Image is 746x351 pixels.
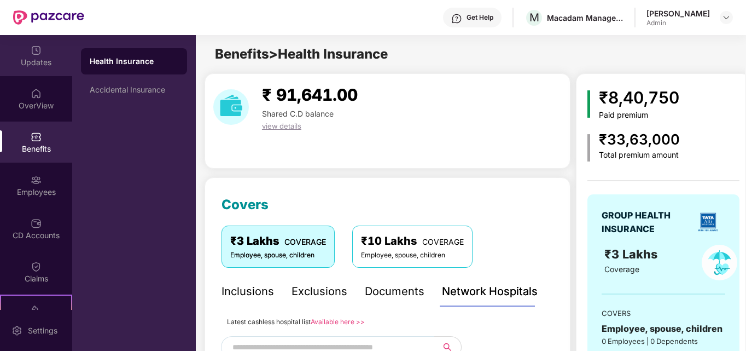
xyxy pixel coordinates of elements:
img: svg+xml;base64,PHN2ZyBpZD0iQ0RfQWNjb3VudHMiIGRhdGEtbmFtZT0iQ0QgQWNjb3VudHMiIHhtbG5zPSJodHRwOi8vd3... [31,218,42,229]
div: Inclusions [222,283,274,300]
span: Covers [222,197,269,212]
div: Health Insurance [90,56,178,67]
div: Employee, spouse, children [230,250,326,261]
div: COVERS [602,308,725,319]
div: Employee, spouse, children [361,250,464,261]
img: policyIcon [702,245,737,280]
div: Macadam Management Services Private Limited [547,13,623,23]
div: Accidental Insurance [90,85,178,94]
span: Latest cashless hospital list [227,318,311,326]
span: M [529,11,539,24]
div: Exclusions [292,283,347,300]
div: 0 Employees | 0 Dependents [602,336,725,347]
img: svg+xml;base64,PHN2ZyB4bWxucz0iaHR0cDovL3d3dy53My5vcmcvMjAwMC9zdmciIHdpZHRoPSIyMSIgaGVpZ2h0PSIyMC... [31,304,42,315]
span: view details [262,122,301,130]
div: ₹3 Lakhs [230,233,326,250]
div: Network Hospitals [442,283,538,300]
span: Coverage [604,264,639,274]
span: ₹3 Lakhs [604,247,661,261]
a: Available here >> [311,318,365,326]
span: COVERAGE [422,237,464,246]
div: GROUP HEALTH INSURANCE [602,209,690,236]
img: svg+xml;base64,PHN2ZyBpZD0iSG9tZSIgeG1sbnM9Imh0dHA6Ly93d3cudzMub3JnLzIwMDAvc3ZnIiB3aWR0aD0iMjAiIG... [31,88,42,99]
img: svg+xml;base64,PHN2ZyBpZD0iU2V0dGluZy0yMHgyMCIgeG1sbnM9Imh0dHA6Ly93d3cudzMub3JnLzIwMDAvc3ZnIiB3aW... [11,325,22,336]
div: Paid premium [599,111,679,120]
div: Admin [646,19,710,27]
div: ₹33,63,000 [599,129,680,151]
img: New Pazcare Logo [13,10,84,25]
span: COVERAGE [284,237,326,246]
div: Settings [25,325,61,336]
img: svg+xml;base64,PHN2ZyBpZD0iQ2xhaW0iIHhtbG5zPSJodHRwOi8vd3d3LnczLm9yZy8yMDAwL3N2ZyIgd2lkdGg9IjIwIi... [31,261,42,272]
img: svg+xml;base64,PHN2ZyBpZD0iSGVscC0zMngzMiIgeG1sbnM9Imh0dHA6Ly93d3cudzMub3JnLzIwMDAvc3ZnIiB3aWR0aD... [451,13,462,24]
div: Documents [365,283,424,300]
img: svg+xml;base64,PHN2ZyBpZD0iRW1wbG95ZWVzIiB4bWxucz0iaHR0cDovL3d3dy53My5vcmcvMjAwMC9zdmciIHdpZHRoPS... [31,175,42,186]
div: Get Help [467,13,493,22]
img: icon [587,134,590,162]
img: download [213,89,249,125]
span: ₹ 91,641.00 [262,85,358,105]
img: svg+xml;base64,PHN2ZyBpZD0iQmVuZWZpdHMiIHhtbG5zPSJodHRwOi8vd3d3LnczLm9yZy8yMDAwL3N2ZyIgd2lkdGg9Ij... [31,131,42,142]
div: Total premium amount [599,151,680,160]
img: svg+xml;base64,PHN2ZyBpZD0iRHJvcGRvd24tMzJ4MzIiIHhtbG5zPSJodHRwOi8vd3d3LnczLm9yZy8yMDAwL3N2ZyIgd2... [722,13,731,22]
div: ₹10 Lakhs [361,233,464,250]
img: icon [587,90,590,118]
div: ₹8,40,750 [599,85,679,111]
img: svg+xml;base64,PHN2ZyBpZD0iVXBkYXRlZCIgeG1sbnM9Imh0dHA6Ly93d3cudzMub3JnLzIwMDAvc3ZnIiB3aWR0aD0iMj... [31,45,42,56]
div: Employee, spouse, children [602,322,725,336]
span: Shared C.D balance [262,109,334,118]
div: [PERSON_NAME] [646,8,710,19]
span: Benefits > Health Insurance [215,46,388,62]
img: insurerLogo [694,208,722,236]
